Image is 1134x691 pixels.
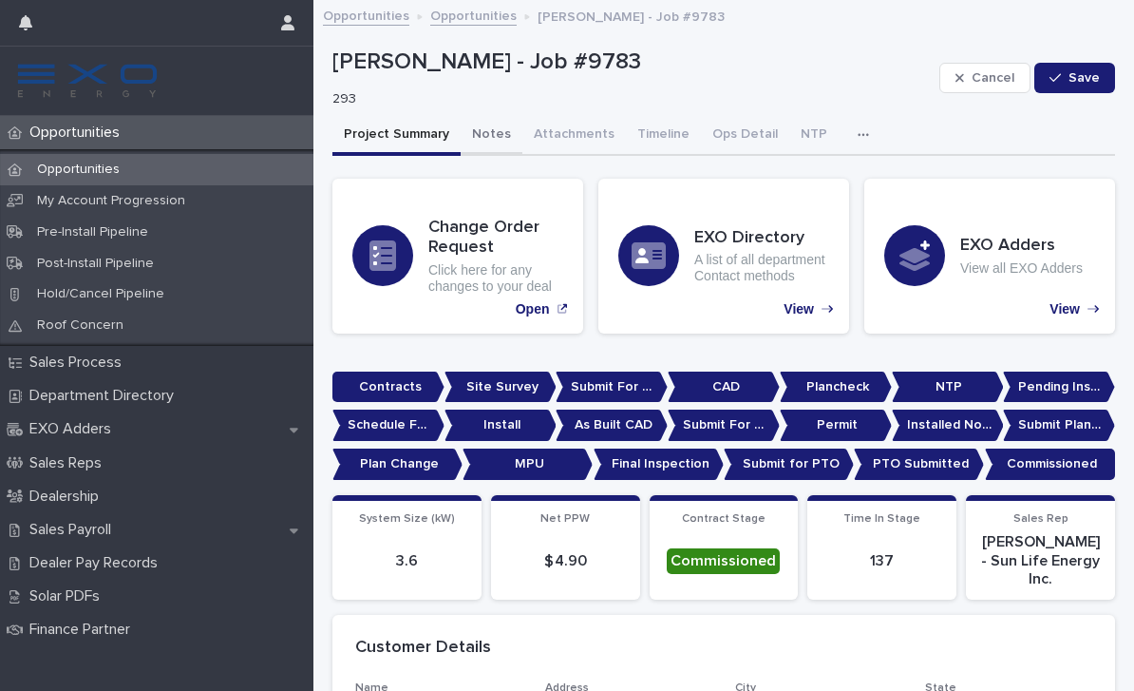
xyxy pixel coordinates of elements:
p: Sales Reps [22,454,117,472]
button: Ops Detail [701,116,789,156]
p: 137 [819,552,945,570]
p: Click here for any changes to your deal [428,262,563,295]
p: Final Inspection [594,449,724,480]
p: Solar PDFs [22,587,115,605]
p: Submit For CAD [556,372,668,403]
p: 293 [332,91,924,107]
p: Roof Concern [22,317,139,334]
button: Save [1034,63,1115,93]
span: Time In Stage [843,513,920,525]
p: Pending Install Task [1003,372,1115,403]
p: Sales Payroll [22,521,126,539]
p: Dealer Pay Records [22,554,173,572]
p: $ 4.90 [502,552,629,570]
span: Save [1068,71,1100,85]
p: Plancheck [780,372,892,403]
button: Notes [461,116,522,156]
h3: EXO Adders [960,236,1083,257]
p: Sales Process [22,354,137,372]
p: Opportunities [22,124,135,142]
div: Commissioned [667,548,780,574]
p: View [1049,301,1080,317]
p: NTP [892,372,1004,403]
p: Schedule For Install [332,410,444,441]
p: Opportunities [22,162,135,178]
p: Finance Partner [22,621,145,639]
p: Site Survey [444,372,557,403]
p: Commissioned [985,449,1115,480]
p: EXO Adders [22,420,126,438]
span: Sales Rep [1013,513,1068,525]
p: Permit [780,410,892,441]
p: Pre-Install Pipeline [22,224,163,240]
p: Submit Plan Change [1003,410,1115,441]
p: Submit for PTO [724,449,854,480]
a: Open [332,179,583,334]
p: Installed No Permit [892,410,1004,441]
p: Hold/Cancel Pipeline [22,286,180,302]
p: Open [516,301,550,317]
p: PTO Submitted [854,449,984,480]
button: Project Summary [332,116,461,156]
img: FKS5r6ZBThi8E5hshIGi [15,62,160,100]
p: My Account Progression [22,193,200,209]
p: Install [444,410,557,441]
p: View all EXO Adders [960,260,1083,277]
a: Opportunities [430,4,517,26]
h3: Change Order Request [428,218,563,259]
p: [PERSON_NAME] - Sun Life Energy Inc. [977,533,1104,588]
a: View [598,179,849,334]
p: Contracts [332,372,444,403]
button: Attachments [522,116,626,156]
span: Contract Stage [682,513,765,525]
p: Department Directory [22,387,189,405]
p: MPU [463,449,593,480]
span: Net PPW [540,513,590,525]
span: System Size (kW) [359,513,455,525]
p: Plan Change [332,449,463,480]
p: CAD [668,372,780,403]
h3: EXO Directory [694,228,829,249]
button: Cancel [939,63,1030,93]
a: View [864,179,1115,334]
p: Submit For Permit [668,410,780,441]
p: As Built CAD [556,410,668,441]
button: NTP [789,116,839,156]
p: [PERSON_NAME] - Job #9783 [332,48,932,76]
h2: Customer Details [355,638,491,659]
span: Cancel [972,71,1014,85]
button: Timeline [626,116,701,156]
p: [PERSON_NAME] - Job #9783 [538,5,725,26]
a: Opportunities [323,4,409,26]
p: 3.6 [344,552,470,570]
p: A list of all department Contact methods [694,252,829,284]
p: Dealership [22,488,114,506]
p: Post-Install Pipeline [22,256,169,272]
p: View [784,301,814,317]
